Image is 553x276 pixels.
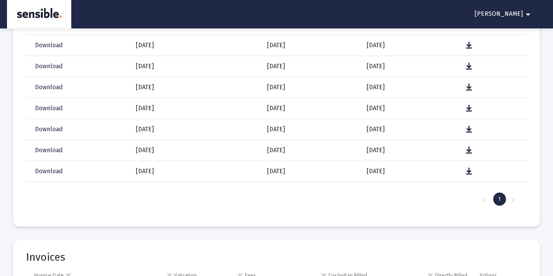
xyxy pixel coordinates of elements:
[136,167,255,176] div: [DATE]
[136,83,255,92] div: [DATE]
[35,105,63,112] span: Download
[26,253,65,262] mat-card-title: Invoices
[261,182,361,203] td: [DATE]
[361,119,454,140] td: [DATE]
[261,119,361,140] td: [DATE]
[261,35,361,56] td: [DATE]
[464,5,544,23] button: [PERSON_NAME]
[523,6,533,23] mat-icon: arrow_drop_down
[361,98,454,119] td: [DATE]
[136,104,255,113] div: [DATE]
[35,147,63,154] span: Download
[136,125,255,134] div: [DATE]
[361,182,454,203] td: [DATE]
[136,62,255,71] div: [DATE]
[361,140,454,161] td: [DATE]
[476,192,491,206] div: Previous Page
[361,77,454,98] td: [DATE]
[14,6,65,23] img: Dashboard
[136,41,255,50] div: [DATE]
[35,126,63,133] span: Download
[136,146,255,155] div: [DATE]
[261,161,361,182] td: [DATE]
[493,192,506,206] div: Page 1
[35,42,63,49] span: Download
[26,187,527,211] div: Page Navigation
[261,98,361,119] td: [DATE]
[361,161,454,182] td: [DATE]
[35,84,63,91] span: Download
[261,140,361,161] td: [DATE]
[475,10,523,18] span: [PERSON_NAME]
[261,77,361,98] td: [DATE]
[35,168,63,175] span: Download
[506,192,521,206] div: Next Page
[35,63,63,70] span: Download
[361,56,454,77] td: [DATE]
[361,35,454,56] td: [DATE]
[261,56,361,77] td: [DATE]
